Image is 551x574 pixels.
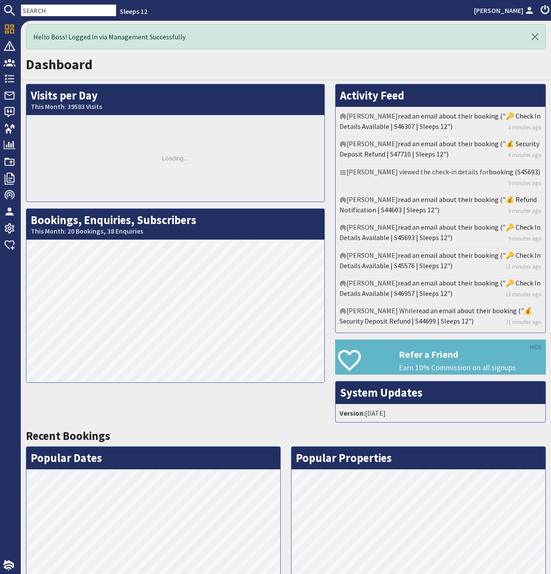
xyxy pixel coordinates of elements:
[340,112,541,131] a: read an email about their booking ("🔑 Check In Details Available | S46307 | Sleeps 12")
[399,362,545,373] p: Earn 10% Commission on all signups
[340,306,532,325] a: read an email about their booking ("💰 Security Deposit Refund | S44699 | Sleeps 12")
[340,251,541,270] a: read an email about their booking ("🔑 Check In Details Available | S45576 | Sleeps 12")
[340,409,365,417] strong: Version:
[508,123,541,131] a: 3 minutes ago
[338,406,543,420] li: [DATE]
[338,165,543,192] li: [PERSON_NAME] viewed the check-in details for
[338,276,543,304] li: [PERSON_NAME]
[338,248,543,276] li: [PERSON_NAME]
[506,318,541,326] a: 21 minutes ago
[292,447,545,469] h2: Popular Properties
[506,263,541,271] a: 13 minutes ago
[335,340,546,375] a: Refer a Friend Earn 10% Commission on all signups
[530,343,542,352] a: HIDE
[508,234,541,243] a: 9 minutes ago
[120,7,147,16] a: Sleeps 12
[26,24,546,49] div: Hello Boss! Logged In via Management Successfully
[506,290,541,298] a: 13 minutes ago
[340,139,539,158] a: read an email about their booking ("💰 Security Deposit Refund | S47710 | Sleeps 12")
[26,209,324,240] h2: Bookings, Enquiries, Subscribers
[508,179,541,187] a: 9 minutes ago
[340,279,541,298] a: read an email about their booking ("🔑 Check In Details Available | S46957 | Sleeps 12")
[26,447,280,469] h2: Popular Dates
[340,385,423,400] a: System Updates
[338,220,543,248] li: [PERSON_NAME]
[21,4,116,16] input: SEARCH
[399,349,545,360] h3: Refer a Friend
[338,137,543,164] li: [PERSON_NAME]
[338,304,543,330] li: [PERSON_NAME] While
[338,109,543,137] li: [PERSON_NAME]
[3,560,14,571] img: staytech_i_w-64f4e8e9ee0a9c174fd5317b4b171b261742d2d393467e5bdba4413f4f884c10.svg
[340,195,537,214] a: read an email about their booking ("💰 Refund Notification | S44603 | Sleeps 12")
[26,56,93,73] a: Dashboard
[340,223,541,242] a: read an email about their booking ("🔑 Check In Details Available | S45693 | Sleeps 12")
[508,151,541,159] a: 6 minutes ago
[474,5,535,16] a: [PERSON_NAME]
[26,84,324,115] h2: Visits per Day
[489,167,540,176] a: booking (S45693)
[26,115,324,202] div: Loading...
[340,88,404,103] a: Activity Feed
[31,103,320,111] small: This Month: 39583 Visits
[26,429,110,443] a: Recent Bookings
[31,227,320,235] small: This Month: 20 Bookings, 38 Enquiries
[338,192,543,220] li: [PERSON_NAME]
[508,207,541,215] a: 9 minutes ago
